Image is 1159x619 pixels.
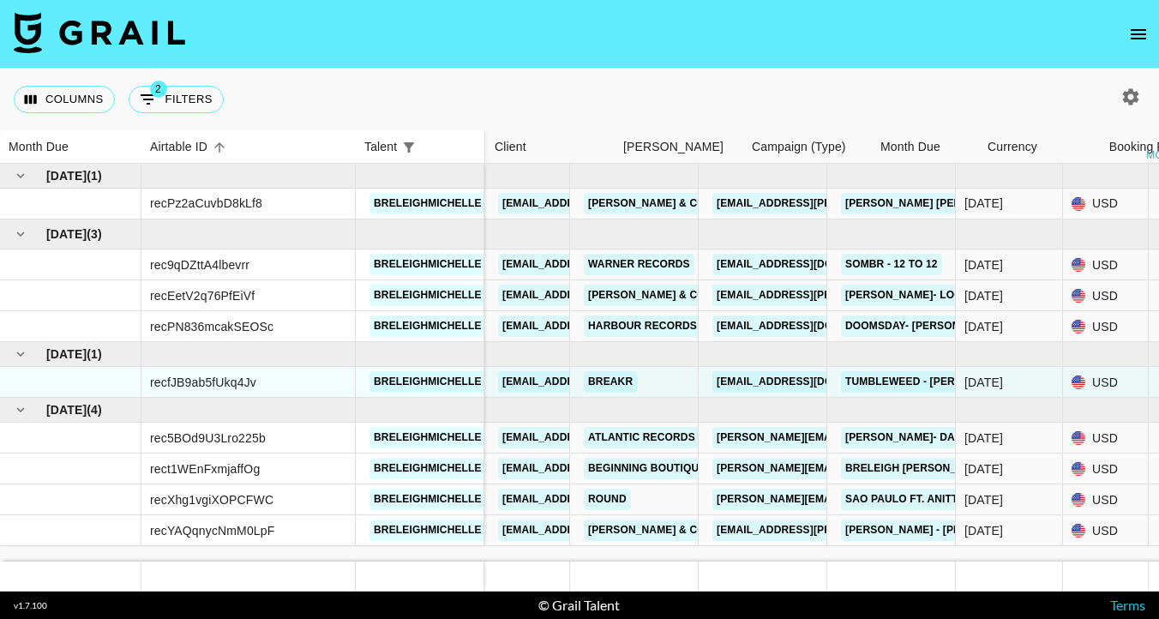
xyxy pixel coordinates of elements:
a: Beginning Boutique [584,458,710,479]
a: [PERSON_NAME] & Co LLC [584,193,733,214]
a: breleighmichelle [369,489,486,510]
button: open drawer [1121,17,1156,51]
div: 1 active filter [397,135,421,159]
a: [EMAIL_ADDRESS][PERSON_NAME][DOMAIN_NAME] [498,371,778,393]
a: breleighmichelle [369,285,486,306]
a: [EMAIL_ADDRESS][DOMAIN_NAME] [712,316,904,337]
a: [PERSON_NAME][EMAIL_ADDRESS][DOMAIN_NAME] [712,427,992,448]
span: [DATE] [46,346,87,363]
div: Sep '25 [964,430,1003,447]
a: sombr - 12 to 12 [841,254,942,275]
button: Sort [207,135,231,159]
a: breleighmichelle [369,254,486,275]
div: USD [1063,484,1149,515]
div: USD [1063,454,1149,484]
a: Breleigh [PERSON_NAME] HOCO Beginning Boutique [841,458,1150,479]
button: Show filters [129,86,224,113]
a: [EMAIL_ADDRESS][PERSON_NAME][DOMAIN_NAME] [712,520,992,541]
button: Select columns [14,86,115,113]
button: Sort [421,135,445,159]
span: [DATE] [46,167,87,184]
div: v 1.7.100 [14,600,47,611]
div: Campaign (Type) [743,130,872,164]
div: Airtable ID [150,130,207,164]
div: Talent [356,130,484,164]
span: [DATE] [46,401,87,418]
a: Tumbleweed - [PERSON_NAME] [841,371,1022,393]
div: Month Due [880,130,940,164]
a: Harbour Records Ltd [584,316,724,337]
div: Currency [979,130,1065,164]
span: ( 4 ) [87,401,102,418]
button: Show filters [397,135,421,159]
div: Campaign (Type) [752,130,846,164]
span: ( 1 ) [87,167,102,184]
div: recEetV2q76PfEiVf [150,287,255,304]
a: [EMAIL_ADDRESS][PERSON_NAME][DOMAIN_NAME] [712,285,992,306]
div: Talent [364,130,397,164]
a: breleighmichelle [369,520,486,541]
div: Sep '25 [964,460,1003,478]
a: [PERSON_NAME]- Dancer [841,427,989,448]
button: hide children [9,398,33,422]
div: recXhg1vgiXOPCFWC [150,491,273,508]
div: recPN836mcakSEOSc [150,318,273,335]
div: Sep '25 [964,491,1003,508]
div: Month Due [9,130,69,164]
a: Doomsday- [PERSON_NAME] [841,316,1004,337]
a: breleighmichelle [369,427,486,448]
div: USD [1063,515,1149,546]
a: breleighmichelle [369,316,486,337]
div: Jul '25 [964,287,1003,304]
a: Warner Records [584,254,694,275]
div: Jun '25 [964,195,1003,212]
a: breleighmichelle [369,458,486,479]
a: Round [584,489,631,510]
a: breleighmichelle [369,193,486,214]
a: [PERSON_NAME][EMAIL_ADDRESS][DOMAIN_NAME] [712,489,992,510]
div: USD [1063,367,1149,398]
a: [EMAIL_ADDRESS][PERSON_NAME][DOMAIN_NAME] [498,316,778,337]
span: ( 1 ) [87,346,102,363]
a: Sao Paulo Ft. Anitta - [PERSON_NAME] [841,489,1066,510]
a: [EMAIL_ADDRESS][PERSON_NAME][DOMAIN_NAME] [712,193,992,214]
div: Currency [988,130,1037,164]
a: [PERSON_NAME][EMAIL_ADDRESS][DOMAIN_NAME] [712,458,992,479]
a: [EMAIL_ADDRESS][DOMAIN_NAME] [712,371,904,393]
a: Atlantic Records US [584,427,717,448]
div: [PERSON_NAME] [623,130,724,164]
a: [EMAIL_ADDRESS][PERSON_NAME][DOMAIN_NAME] [498,285,778,306]
img: Grail Talent [14,12,185,53]
div: recfJB9ab5fUkq4Jv [150,374,256,391]
div: © Grail Talent [538,597,620,614]
div: Booker [615,130,743,164]
div: Sep '25 [964,522,1003,539]
a: [EMAIL_ADDRESS][PERSON_NAME][DOMAIN_NAME] [498,254,778,275]
a: [PERSON_NAME] & Co LLC [584,520,733,541]
a: [EMAIL_ADDRESS][PERSON_NAME][DOMAIN_NAME] [498,489,778,510]
div: Airtable ID [141,130,356,164]
span: 2 [150,81,167,98]
div: Client [486,130,615,164]
div: rec9qDZttA4lbevrr [150,256,249,273]
button: hide children [9,342,33,366]
div: USD [1063,311,1149,342]
div: USD [1063,189,1149,219]
a: breleighmichelle [369,371,486,393]
a: [EMAIL_ADDRESS][DOMAIN_NAME] [712,254,904,275]
div: rect1WEnFxmjaffOg [150,460,260,478]
a: Terms [1110,597,1145,613]
span: [DATE] [46,225,87,243]
a: [PERSON_NAME] & Co LLC [584,285,733,306]
div: USD [1063,280,1149,311]
div: Month Due [872,130,979,164]
div: Jul '25 [964,318,1003,335]
a: [EMAIL_ADDRESS][PERSON_NAME][DOMAIN_NAME] [498,458,778,479]
div: USD [1063,249,1149,280]
div: USD [1063,423,1149,454]
a: Breakr [584,371,637,393]
span: ( 3 ) [87,225,102,243]
a: [PERSON_NAME] [PERSON_NAME]- (Phase 2) [841,193,1087,214]
div: Jul '25 [964,256,1003,273]
a: [PERSON_NAME]- Look After You [841,285,1037,306]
